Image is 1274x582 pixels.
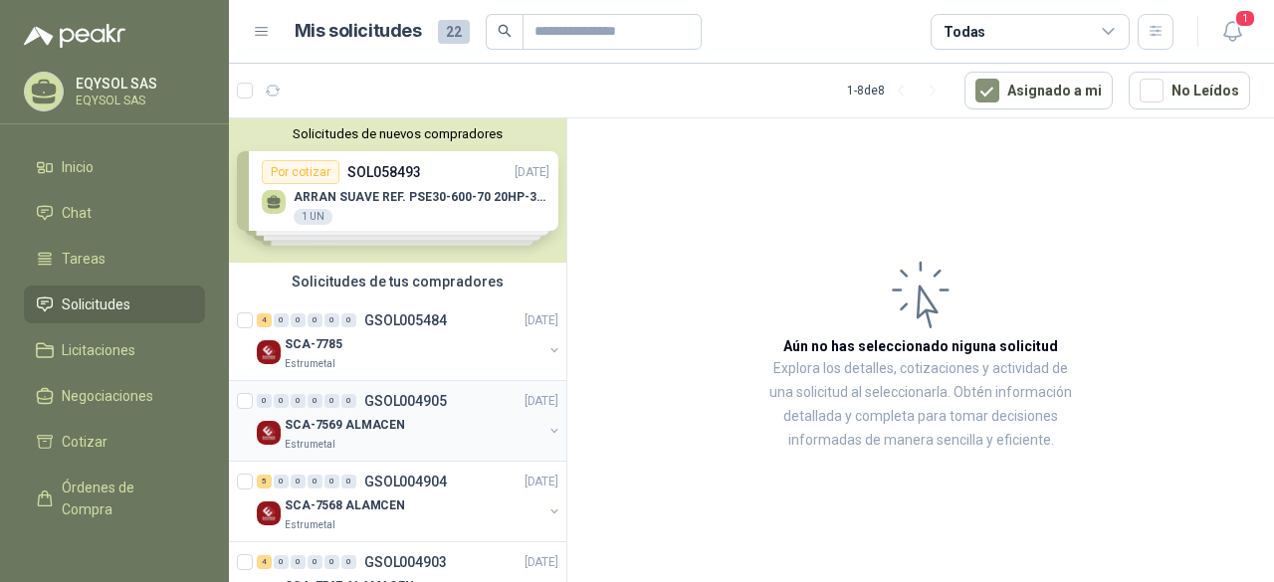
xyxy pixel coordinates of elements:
[341,475,356,488] div: 0
[964,72,1113,109] button: Asignado a mi
[498,24,512,38] span: search
[24,331,205,369] a: Licitaciones
[24,194,205,232] a: Chat
[274,313,289,327] div: 0
[341,555,356,569] div: 0
[24,286,205,323] a: Solicitudes
[285,416,405,435] p: SCA-7569 ALMACEN
[525,473,558,491] p: [DATE]
[274,555,289,569] div: 0
[285,496,405,515] p: SCA-7568 ALAMCEN
[285,335,342,354] p: SCA-7785
[229,118,566,263] div: Solicitudes de nuevos compradoresPor cotizarSOL058493[DATE] ARRAN SUAVE REF. PSE30-600-70 20HP-30...
[24,423,205,461] a: Cotizar
[944,21,985,43] div: Todas
[257,475,272,488] div: 5
[76,77,200,91] p: EQYSOL SAS
[62,248,106,270] span: Tareas
[525,392,558,411] p: [DATE]
[257,389,562,453] a: 0 0 0 0 0 0 GSOL004905[DATE] Company LogoSCA-7569 ALMACENEstrumetal
[783,335,1058,357] h3: Aún no has seleccionado niguna solicitud
[24,377,205,415] a: Negociaciones
[237,126,558,141] button: Solicitudes de nuevos compradores
[1129,72,1250,109] button: No Leídos
[257,340,281,364] img: Company Logo
[438,20,470,44] span: 22
[257,555,272,569] div: 4
[766,357,1075,453] p: Explora los detalles, cotizaciones y actividad de una solicitud al seleccionarla. Obtén informaci...
[308,555,322,569] div: 0
[274,475,289,488] div: 0
[257,501,281,525] img: Company Logo
[324,475,339,488] div: 0
[341,313,356,327] div: 0
[364,313,447,327] p: GSOL005484
[525,311,558,330] p: [DATE]
[285,437,335,453] p: Estrumetal
[285,356,335,372] p: Estrumetal
[308,475,322,488] div: 0
[308,313,322,327] div: 0
[364,475,447,488] p: GSOL004904
[364,394,447,408] p: GSOL004905
[324,313,339,327] div: 0
[291,555,306,569] div: 0
[324,394,339,408] div: 0
[1214,14,1250,50] button: 1
[525,553,558,572] p: [DATE]
[1234,9,1256,28] span: 1
[24,240,205,278] a: Tareas
[76,95,200,106] p: EQYSOL SAS
[62,156,94,178] span: Inicio
[847,75,949,106] div: 1 - 8 de 8
[257,470,562,533] a: 5 0 0 0 0 0 GSOL004904[DATE] Company LogoSCA-7568 ALAMCENEstrumetal
[62,477,186,520] span: Órdenes de Compra
[257,421,281,445] img: Company Logo
[291,313,306,327] div: 0
[24,24,125,48] img: Logo peakr
[62,385,153,407] span: Negociaciones
[308,394,322,408] div: 0
[364,555,447,569] p: GSOL004903
[257,394,272,408] div: 0
[257,308,562,372] a: 4 0 0 0 0 0 GSOL005484[DATE] Company LogoSCA-7785Estrumetal
[274,394,289,408] div: 0
[62,293,130,315] span: Solicitudes
[62,431,107,453] span: Cotizar
[24,469,205,528] a: Órdenes de Compra
[324,555,339,569] div: 0
[24,148,205,186] a: Inicio
[295,17,422,46] h1: Mis solicitudes
[341,394,356,408] div: 0
[62,339,135,361] span: Licitaciones
[291,394,306,408] div: 0
[291,475,306,488] div: 0
[229,263,566,300] div: Solicitudes de tus compradores
[285,517,335,533] p: Estrumetal
[62,202,92,224] span: Chat
[257,313,272,327] div: 4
